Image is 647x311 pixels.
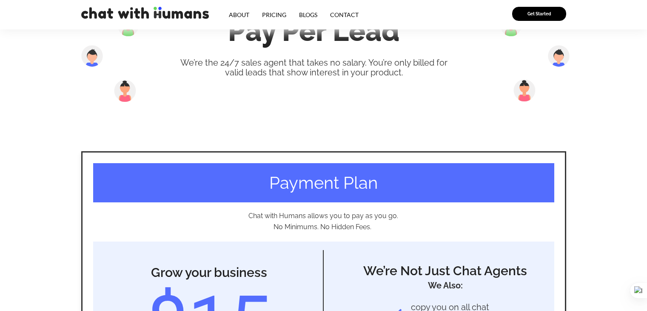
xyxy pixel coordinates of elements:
div: Chat with Humans allows you to pay as you go. [174,211,473,221]
img: chat with humans [81,7,209,19]
h1: Pay Per Lead [171,15,457,47]
a: About [222,7,256,23]
a: Contact [324,7,365,23]
div: No Minimums. No Hidden Fees. [248,222,398,232]
img: undraw_profile_pic_ic5t 2 [81,45,103,67]
img: undraw_profile_pic_ic5t 2 [548,45,570,67]
a: Get Started [512,7,566,21]
div: We’re the 24/7 sales agent that takes no salary. You’re only billed for valid leads that show int... [171,58,457,78]
a: Pricing [256,7,293,23]
h4: Grow your business [102,265,316,280]
h4: We’re Not Just Chat Agents [345,265,546,277]
img: Frame (1) [114,80,136,102]
img: Frame (1) [513,79,536,102]
h2: Payment Plan [93,174,554,191]
a: Blogs [293,7,324,23]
